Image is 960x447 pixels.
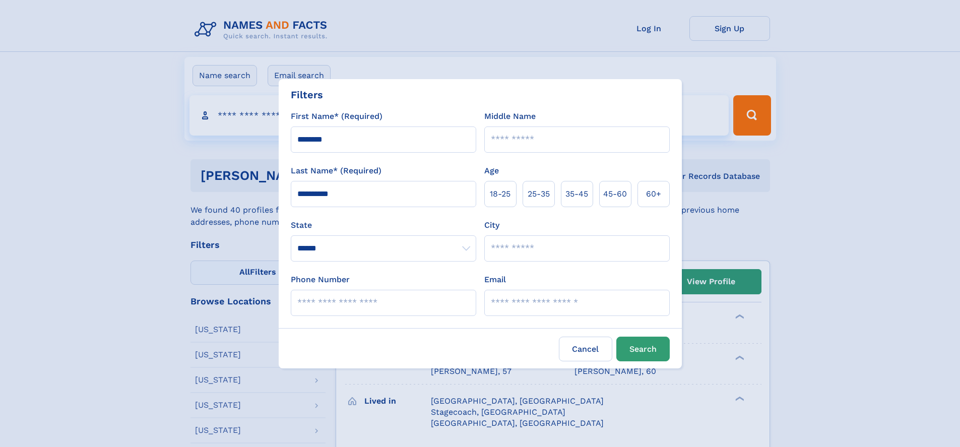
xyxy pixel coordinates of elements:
[484,165,499,177] label: Age
[291,165,381,177] label: Last Name* (Required)
[484,219,499,231] label: City
[291,87,323,102] div: Filters
[291,219,476,231] label: State
[559,337,612,361] label: Cancel
[484,110,536,122] label: Middle Name
[484,274,506,286] label: Email
[565,188,588,200] span: 35‑45
[291,110,382,122] label: First Name* (Required)
[528,188,550,200] span: 25‑35
[616,337,670,361] button: Search
[291,274,350,286] label: Phone Number
[490,188,510,200] span: 18‑25
[603,188,627,200] span: 45‑60
[646,188,661,200] span: 60+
